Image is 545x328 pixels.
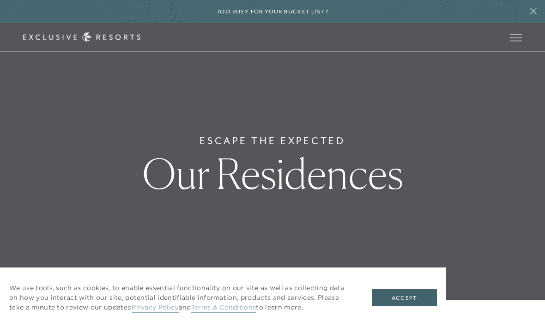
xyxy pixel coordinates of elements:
[510,34,522,41] button: Open navigation
[217,7,328,16] h6: Too busy for your bucket list?
[132,303,178,313] a: Privacy Policy
[191,303,256,313] a: Terms & Conditions
[142,153,403,194] h1: Our Residences
[9,283,354,312] p: We use tools, such as cookies, to enable essential functionality on our site as well as collectin...
[372,289,437,307] button: Accept
[200,134,345,148] h6: Escape The Expected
